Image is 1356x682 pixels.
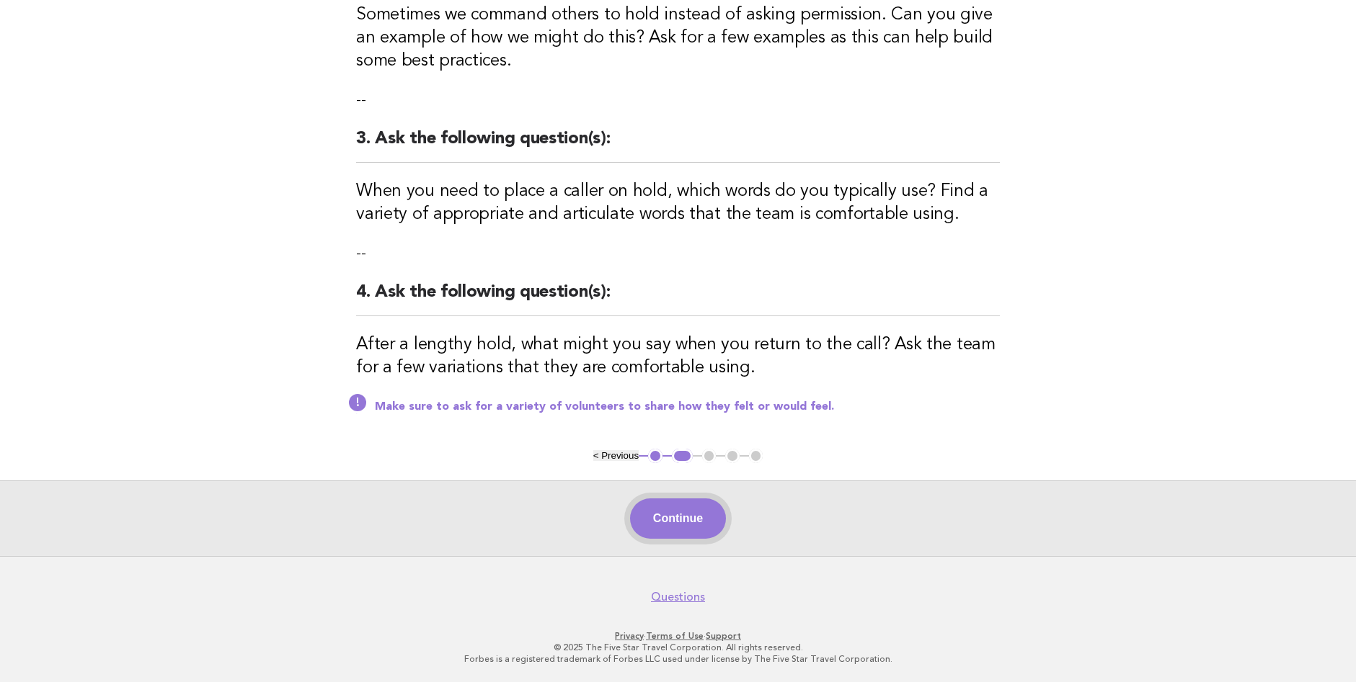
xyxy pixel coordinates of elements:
p: · · [237,630,1120,642]
button: 2 [672,449,693,463]
p: © 2025 The Five Star Travel Corporation. All rights reserved. [237,642,1120,653]
button: 1 [648,449,663,463]
h3: Sometimes we command others to hold instead of asking permission. Can you give an example of how ... [356,4,1000,73]
a: Terms of Use [646,631,704,641]
p: -- [356,243,1000,264]
p: Forbes is a registered trademark of Forbes LLC used under license by The Five Star Travel Corpora... [237,653,1120,665]
button: < Previous [593,450,639,461]
a: Support [706,631,741,641]
a: Questions [651,590,705,604]
h2: 4. Ask the following question(s): [356,281,1000,316]
p: -- [356,90,1000,110]
p: Make sure to ask for a variety of volunteers to share how they felt or would feel. [375,400,1000,414]
h3: When you need to place a caller on hold, which words do you typically use? Find a variety of appr... [356,180,1000,226]
button: Continue [630,498,726,539]
a: Privacy [615,631,644,641]
h3: After a lengthy hold, what might you say when you return to the call? Ask the team for a few vari... [356,333,1000,380]
h2: 3. Ask the following question(s): [356,127,1000,163]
